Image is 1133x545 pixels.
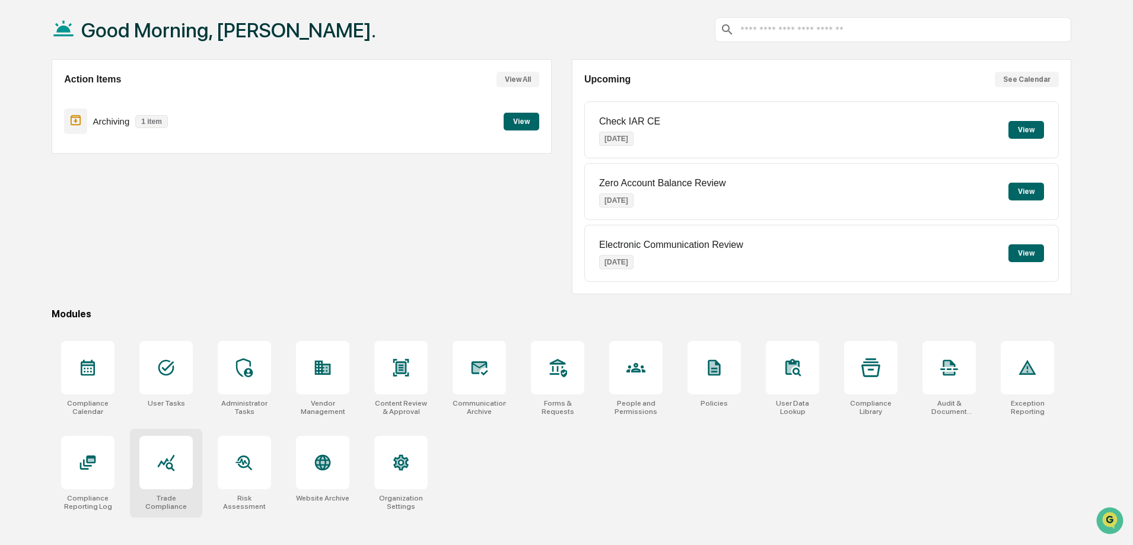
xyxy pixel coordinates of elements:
[64,74,121,85] h2: Action Items
[1008,121,1044,139] button: View
[766,399,819,416] div: User Data Lookup
[218,494,271,511] div: Risk Assessment
[701,399,728,407] div: Policies
[374,494,428,511] div: Organization Settings
[531,399,584,416] div: Forms & Requests
[504,115,539,126] a: View
[24,172,75,184] span: Data Lookup
[1008,244,1044,262] button: View
[118,201,144,210] span: Pylon
[24,149,77,161] span: Preclearance
[296,399,349,416] div: Vendor Management
[609,399,663,416] div: People and Permissions
[844,399,898,416] div: Compliance Library
[374,399,428,416] div: Content Review & Approval
[12,91,33,112] img: 1746055101610-c473b297-6a78-478c-a979-82029cc54cd1
[52,308,1071,320] div: Modules
[599,132,634,146] p: [DATE]
[135,115,168,128] p: 1 item
[61,494,114,511] div: Compliance Reporting Log
[497,72,539,87] button: View All
[148,399,185,407] div: User Tasks
[98,149,147,161] span: Attestations
[218,399,271,416] div: Administrator Tasks
[584,74,631,85] h2: Upcoming
[12,25,216,44] p: How can we help?
[81,145,152,166] a: 🗄️Attestations
[40,103,150,112] div: We're available if you need us!
[139,494,193,511] div: Trade Compliance
[922,399,976,416] div: Audit & Document Logs
[93,116,130,126] p: Archiving
[7,145,81,166] a: 🖐️Preclearance
[599,193,634,208] p: [DATE]
[12,151,21,160] div: 🖐️
[599,240,743,250] p: Electronic Communication Review
[61,399,114,416] div: Compliance Calendar
[599,255,634,269] p: [DATE]
[7,167,79,189] a: 🔎Data Lookup
[1095,506,1127,538] iframe: Open customer support
[1008,183,1044,200] button: View
[599,178,725,189] p: Zero Account Balance Review
[40,91,195,103] div: Start new chat
[1001,399,1054,416] div: Exception Reporting
[202,94,216,109] button: Start new chat
[453,399,506,416] div: Communications Archive
[995,72,1059,87] button: See Calendar
[296,494,349,502] div: Website Archive
[84,200,144,210] a: Powered byPylon
[86,151,96,160] div: 🗄️
[81,18,376,42] h1: Good Morning, [PERSON_NAME].
[12,173,21,183] div: 🔎
[599,116,660,127] p: Check IAR CE
[504,113,539,130] button: View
